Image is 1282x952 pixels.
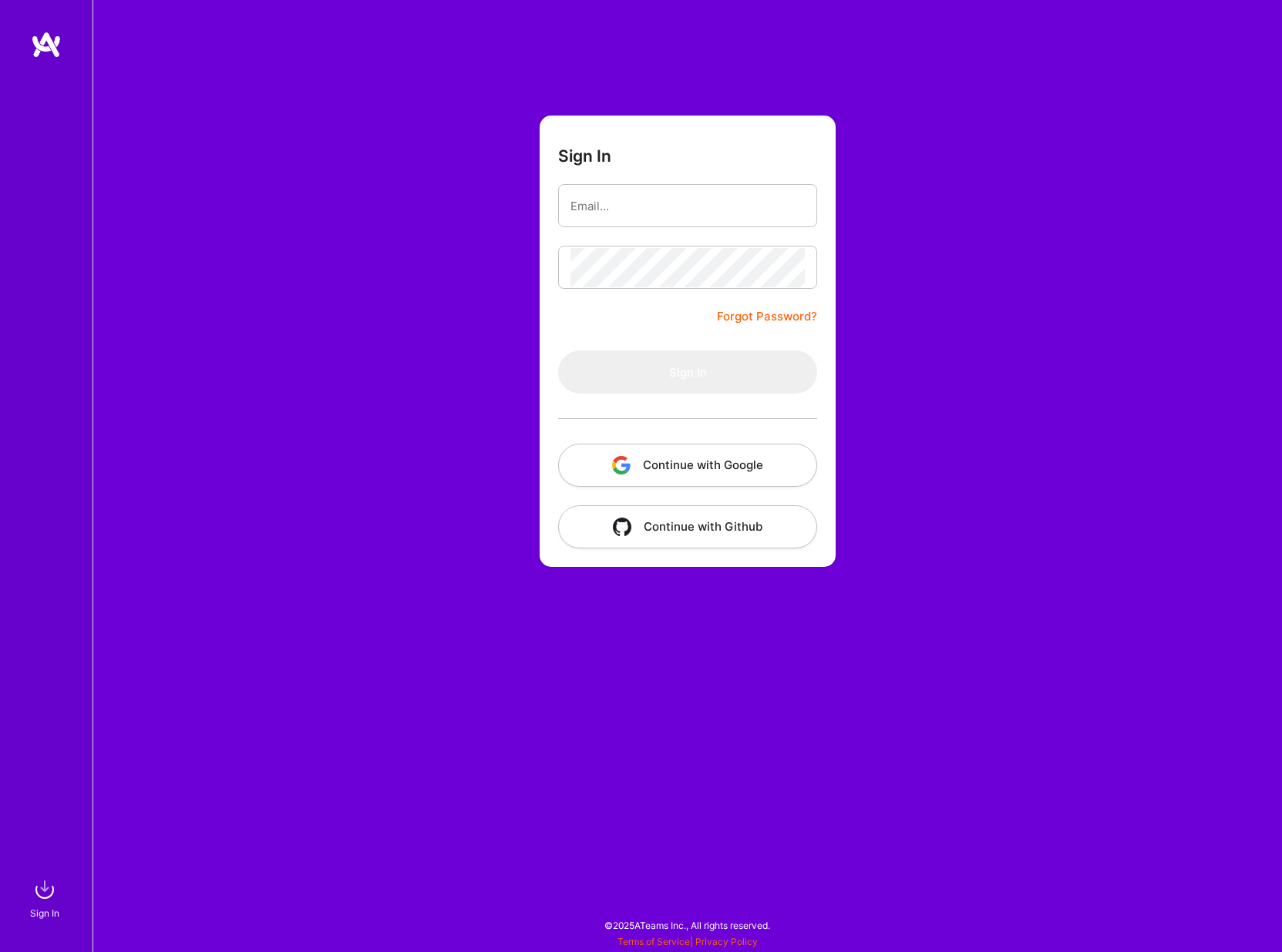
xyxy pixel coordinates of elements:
[617,936,690,947] a: Terms of Service
[93,906,1282,944] div: © 2025 ATeams Inc., All rights reserved.
[30,905,59,921] div: Sign In
[717,307,817,326] a: Forgot Password?
[558,444,817,487] button: Continue with Google
[612,456,631,474] img: icon
[613,518,631,536] img: icon
[31,31,62,59] img: logo
[29,874,60,905] img: sign in
[558,146,611,166] h3: Sign In
[558,505,817,548] button: Continue with Github
[32,874,60,921] a: sign inSign In
[570,186,805,226] input: Email...
[695,936,758,947] a: Privacy Policy
[617,936,758,947] span: |
[558,350,817,394] button: Sign In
